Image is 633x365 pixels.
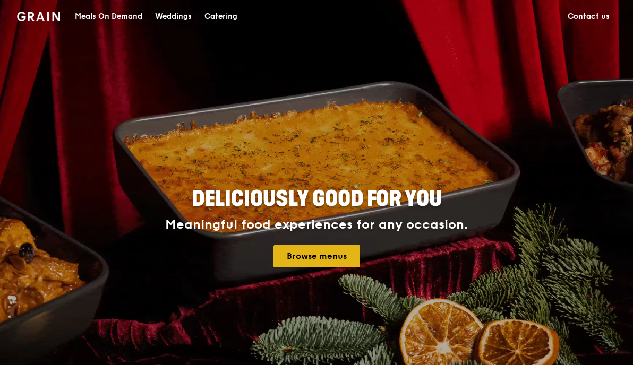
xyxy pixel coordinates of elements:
div: Weddings [155,1,192,32]
span: Deliciously good for you [192,186,442,212]
div: Meals On Demand [75,1,142,32]
a: Catering [198,1,244,32]
a: Weddings [149,1,198,32]
div: Meaningful food experiences for any occasion. [125,218,508,232]
div: Catering [204,1,237,32]
a: Browse menus [273,245,360,267]
img: Grain [17,12,60,21]
a: Contact us [561,1,616,32]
